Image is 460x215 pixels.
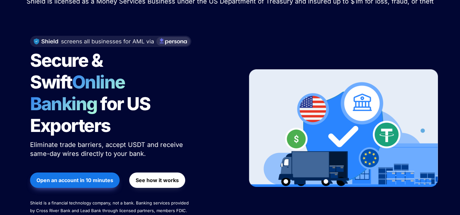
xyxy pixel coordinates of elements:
[30,93,153,136] span: for US Exporters
[129,173,185,188] button: See how it works
[136,177,179,183] strong: See how it works
[30,173,120,188] button: Open an account in 10 minutes
[36,177,113,183] strong: Open an account in 10 minutes
[30,50,106,93] span: Secure & Swift
[30,71,131,115] span: Online Banking
[129,169,185,191] a: See how it works
[30,200,190,213] span: Shield is a financial technology company, not a bank. Banking services provided by Cross River Ba...
[30,141,185,157] span: Eliminate trade barriers, accept USDT and receive same-day wires directly to your bank.
[30,169,120,191] a: Open an account in 10 minutes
